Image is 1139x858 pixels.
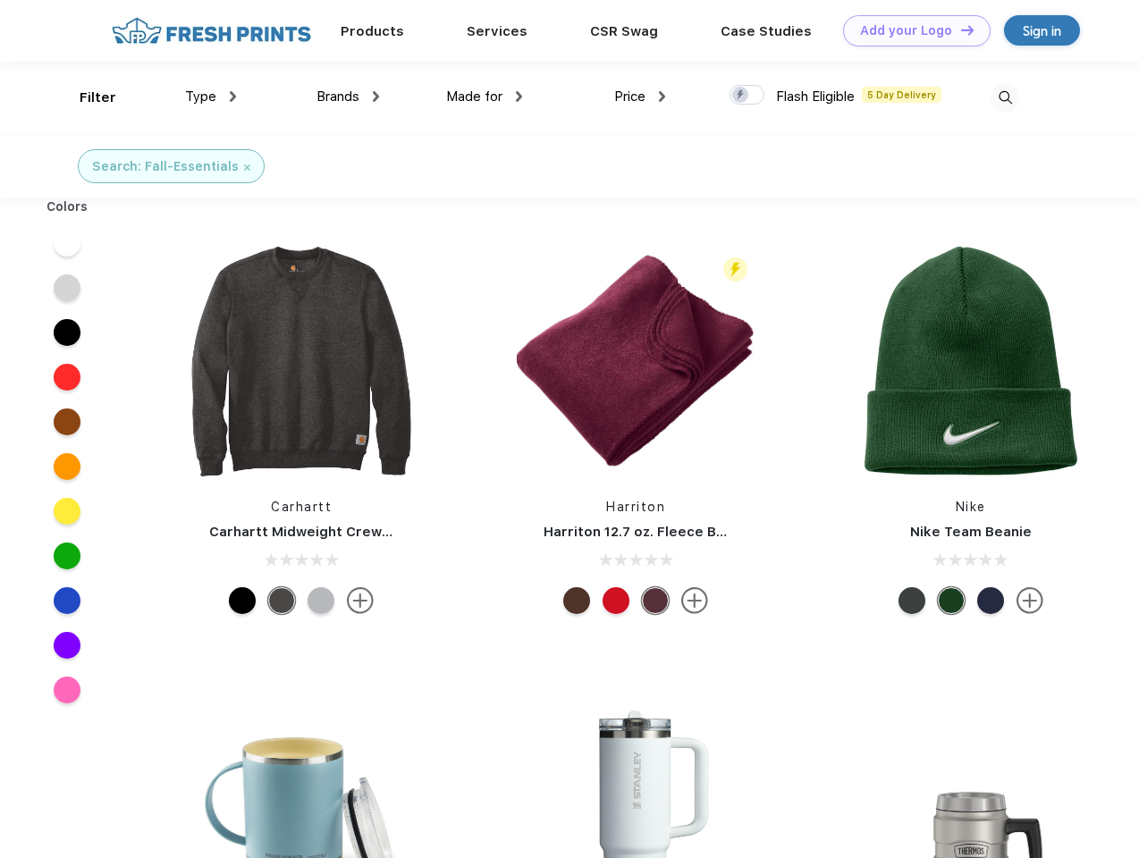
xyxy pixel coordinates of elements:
div: Filter [80,88,116,108]
img: dropdown.png [230,91,236,102]
span: Price [614,88,645,105]
div: Anthracite [899,587,925,614]
a: Nike Team Beanie [910,524,1032,540]
span: Type [185,88,216,105]
a: Carhartt [271,500,332,514]
img: dropdown.png [659,91,665,102]
div: Sign in [1023,21,1061,41]
a: Nike [956,500,986,514]
div: Black [229,587,256,614]
div: Colors [33,198,102,216]
div: Add your Logo [860,23,952,38]
span: Flash Eligible [776,88,855,105]
a: Harriton [606,500,665,514]
a: Products [341,23,404,39]
span: 5 Day Delivery [862,87,941,103]
img: dropdown.png [516,91,522,102]
a: Sign in [1004,15,1080,46]
div: Gorge Green [938,587,965,614]
img: more.svg [347,587,374,614]
span: Brands [316,88,359,105]
div: College Navy [977,587,1004,614]
img: func=resize&h=266 [852,242,1090,480]
div: Red [603,587,629,614]
img: more.svg [681,587,708,614]
div: Heather Grey [308,587,334,614]
img: dropdown.png [373,91,379,102]
img: DT [961,25,974,35]
img: desktop_search.svg [991,83,1020,113]
img: func=resize&h=266 [517,242,755,480]
img: flash_active_toggle.svg [723,257,747,282]
img: func=resize&h=266 [182,242,420,480]
img: filter_cancel.svg [244,164,250,171]
div: Search: Fall-Essentials [92,157,239,176]
div: Cocoa [563,587,590,614]
a: Carhartt Midweight Crewneck Sweatshirt [209,524,494,540]
div: Burgundy [642,587,669,614]
div: Carbon Heather [268,587,295,614]
img: more.svg [1017,587,1043,614]
a: Harriton 12.7 oz. Fleece Blanket [544,524,759,540]
span: Made for [446,88,502,105]
img: fo%20logo%202.webp [106,15,316,46]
